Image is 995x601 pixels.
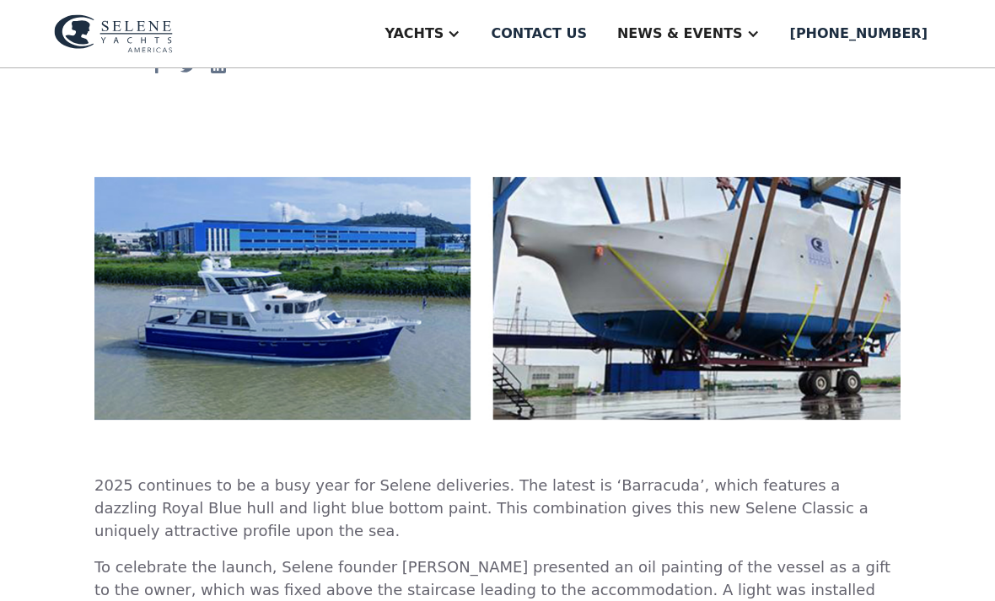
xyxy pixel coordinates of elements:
div: News & EVENTS [617,24,743,44]
div: Yachts [385,24,444,44]
p: 2025 continues to be a busy year for Selene deliveries. The latest is ‘Barracuda’, which features... [94,474,901,542]
div: [PHONE_NUMBER] [790,24,928,44]
img: logo [54,14,173,53]
div: Contact us [491,24,587,44]
img: ‘Barracuda’ (New Selene 56 Classic) Takes to the Sea [94,177,901,421]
